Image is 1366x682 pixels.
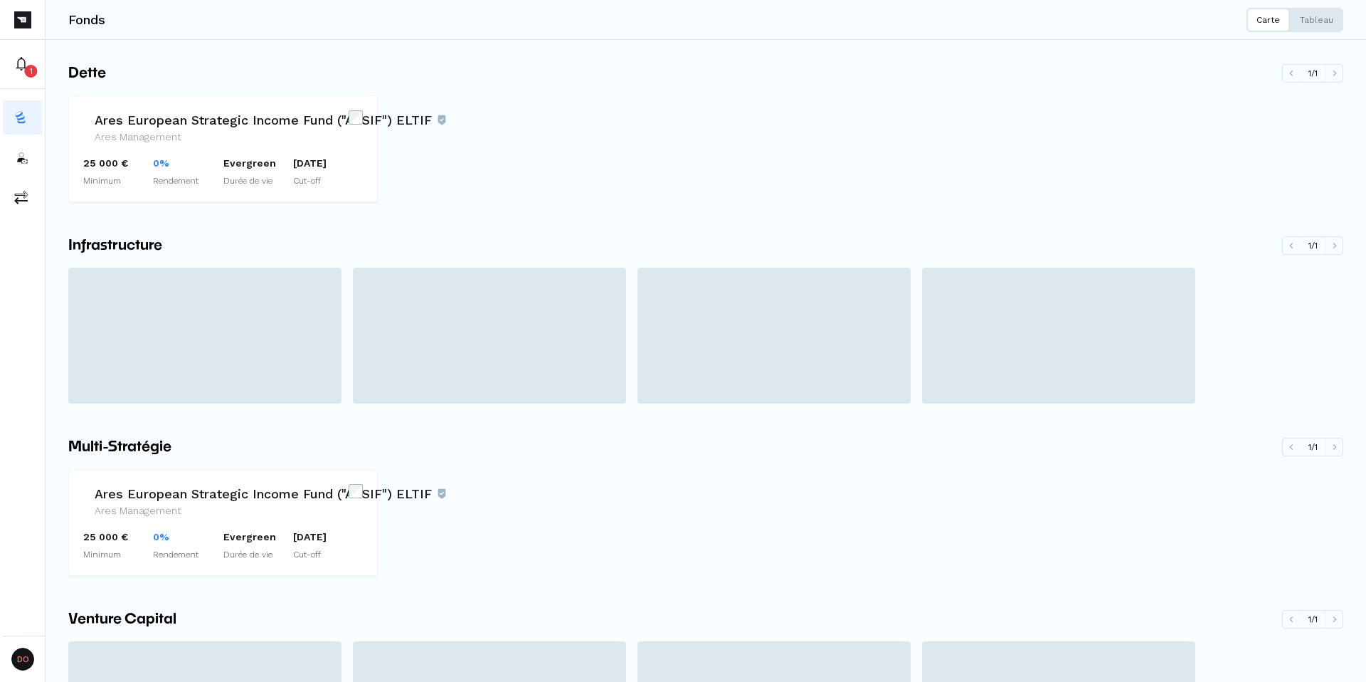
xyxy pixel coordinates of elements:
button: Défiler vers la droite [1325,611,1343,628]
span: 1 / 1 [1300,67,1325,80]
a: Ares European Strategic Income Fund ("AESIF") ELTIFAres European Strategic Income Fund ("AESIF") ... [68,469,378,576]
p: Durée de vie [223,547,282,562]
button: investors [3,140,42,174]
span: Infrastructure [68,235,162,256]
p: Tableau [1300,14,1333,26]
span: Dette [68,63,106,84]
h4: Ares Management [95,130,446,145]
span: Multi-Stratégie [68,436,171,458]
button: funds [3,100,42,135]
button: Défiler vers la gauche [1283,65,1300,82]
p: Rendement [153,174,211,189]
a: Ares European Strategic Income Fund ("AESIF") ELTIFAres European Strategic Income Fund ("AESIF") ... [68,95,378,202]
h3: Ares European Strategic Income Fund ("AESIF") ELTIF [95,110,446,130]
p: Durée de vie [223,174,282,189]
img: commissions [14,190,28,204]
p: [DATE] [293,530,351,545]
p: 0% [153,156,211,171]
p: Evergreen [223,156,282,171]
span: 1 / 1 [1300,613,1325,626]
img: funds [14,110,28,125]
span: 1 / 1 [1300,239,1325,252]
h4: Ares Management [95,503,446,518]
button: Défiler vers la gauche [1283,439,1300,456]
p: 25 000 € [83,530,142,545]
p: Cut-off [293,547,351,562]
p: 1 [30,65,33,77]
p: Minimum [83,547,142,562]
button: Défiler vers la droite [1325,65,1343,82]
button: commissions [3,180,42,214]
img: Picto [14,11,31,28]
button: Défiler vers la droite [1325,439,1343,456]
h3: Fonds [68,14,105,26]
button: 1 [3,47,42,81]
img: investors [14,150,28,164]
p: Rendement [153,547,211,562]
button: Défiler vers la gauche [1283,611,1300,628]
span: Venture Capital [68,609,176,630]
h3: Ares European Strategic Income Fund ("AESIF") ELTIF [95,484,446,503]
p: Evergreen [223,530,282,545]
span: 1 / 1 [1300,441,1325,453]
button: Défiler vers la gauche [1283,237,1300,254]
button: Défiler vers la droite [1325,237,1343,254]
p: [DATE] [293,156,351,171]
p: 25 000 € [83,156,142,171]
p: Minimum [83,174,142,189]
span: DO [11,648,34,671]
p: 0% [153,530,211,545]
p: Cut-off [293,174,351,189]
